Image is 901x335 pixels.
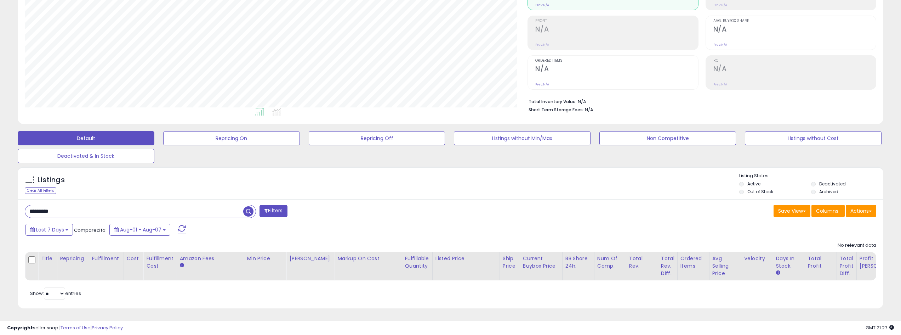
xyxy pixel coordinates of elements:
[565,255,591,270] div: BB Share 24h.
[774,205,810,217] button: Save View
[529,99,577,105] b: Total Inventory Value:
[739,173,883,179] p: Listing States:
[747,189,773,195] label: Out of Stock
[535,43,549,47] small: Prev: N/A
[661,255,674,277] div: Total Rev. Diff.
[337,255,399,262] div: Markup on Cost
[846,205,876,217] button: Actions
[745,131,882,145] button: Listings without Cost
[747,181,760,187] label: Active
[247,255,283,262] div: Min Price
[840,255,854,277] div: Total Profit Diff.
[335,252,402,280] th: The percentage added to the cost of goods (COGS) that forms the calculator for Min & Max prices.
[92,255,120,262] div: Fulfillment
[713,25,876,35] h2: N/A
[60,255,86,262] div: Repricing
[18,131,154,145] button: Default
[435,255,497,262] div: Listed Price
[405,255,429,270] div: Fulfillable Quantity
[585,106,593,113] span: N/A
[523,255,559,270] div: Current Buybox Price
[25,187,56,194] div: Clear All Filters
[712,255,738,277] div: Avg Selling Price
[74,227,107,234] span: Compared to:
[503,255,517,270] div: Ship Price
[454,131,591,145] button: Listings without Min/Max
[713,59,876,63] span: ROI
[146,255,173,270] div: Fulfillment Cost
[838,242,876,249] div: No relevant data
[866,324,894,331] span: 2025-08-15 21:27 GMT
[713,82,727,86] small: Prev: N/A
[92,324,123,331] a: Privacy Policy
[25,224,73,236] button: Last 7 Days
[30,290,81,297] span: Show: entries
[260,205,287,217] button: Filters
[744,255,770,262] div: Velocity
[61,324,91,331] a: Terms of Use
[163,131,300,145] button: Repricing On
[529,107,584,113] b: Short Term Storage Fees:
[109,224,170,236] button: Aug-01 - Aug-07
[776,255,802,270] div: Days In Stock
[7,324,33,331] strong: Copyright
[713,19,876,23] span: Avg. Buybox Share
[535,3,549,7] small: Prev: N/A
[529,97,871,105] li: N/A
[713,3,727,7] small: Prev: N/A
[597,255,623,270] div: Num of Comp.
[819,189,838,195] label: Archived
[816,207,838,214] span: Columns
[535,82,549,86] small: Prev: N/A
[535,59,698,63] span: Ordered Items
[120,226,161,233] span: Aug-01 - Aug-07
[680,255,706,270] div: Ordered Items
[713,43,727,47] small: Prev: N/A
[289,255,331,262] div: [PERSON_NAME]
[808,255,834,270] div: Total Profit
[713,65,876,74] h2: N/A
[41,255,54,262] div: Title
[599,131,736,145] button: Non Competitive
[535,65,698,74] h2: N/A
[179,262,184,269] small: Amazon Fees.
[18,149,154,163] button: Deactivated & In Stock
[309,131,445,145] button: Repricing Off
[179,255,241,262] div: Amazon Fees
[36,226,64,233] span: Last 7 Days
[7,325,123,331] div: seller snap | |
[776,270,780,276] small: Days In Stock.
[811,205,845,217] button: Columns
[629,255,655,270] div: Total Rev.
[38,175,65,185] h5: Listings
[127,255,141,262] div: Cost
[535,25,698,35] h2: N/A
[535,19,698,23] span: Profit
[819,181,846,187] label: Deactivated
